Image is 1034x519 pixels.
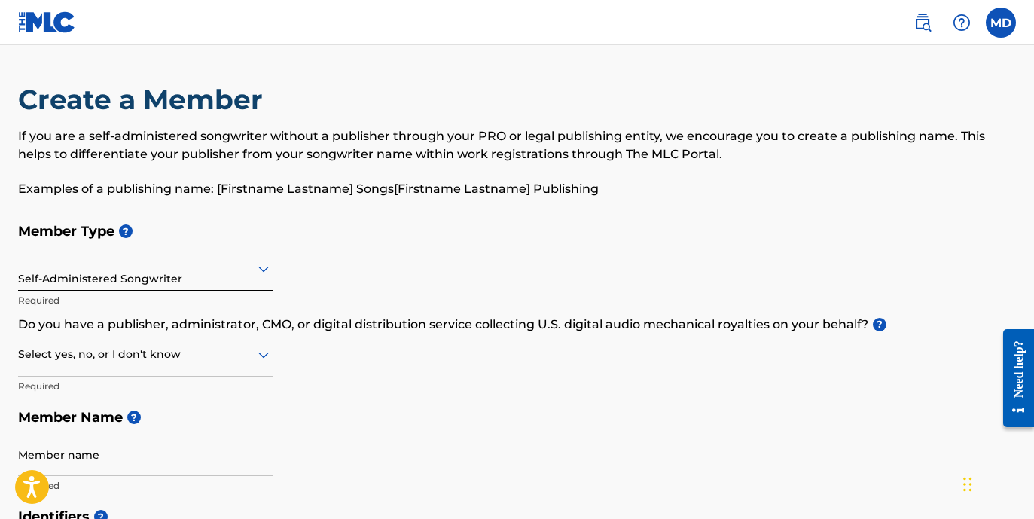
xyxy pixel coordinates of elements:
[907,8,938,38] a: Public Search
[963,462,972,507] div: Drag
[18,294,273,307] p: Required
[992,318,1034,439] iframe: Resource Center
[127,411,141,424] span: ?
[18,479,273,493] p: Required
[953,14,971,32] img: help
[18,180,1016,198] p: Examples of a publishing name: [Firstname Lastname] Songs[Firstname Lastname] Publishing
[18,401,1016,434] h5: Member Name
[914,14,932,32] img: search
[986,8,1016,38] div: User Menu
[18,250,273,287] div: Self-Administered Songwriter
[18,380,273,393] p: Required
[873,318,886,331] span: ?
[947,8,977,38] div: Help
[18,127,1016,163] p: If you are a self-administered songwriter without a publisher through your PRO or legal publishin...
[18,11,76,33] img: MLC Logo
[18,83,270,117] h2: Create a Member
[959,447,1034,519] iframe: Chat Widget
[119,224,133,238] span: ?
[18,215,1016,248] h5: Member Type
[18,316,1016,334] p: Do you have a publisher, administrator, CMO, or digital distribution service collecting U.S. digi...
